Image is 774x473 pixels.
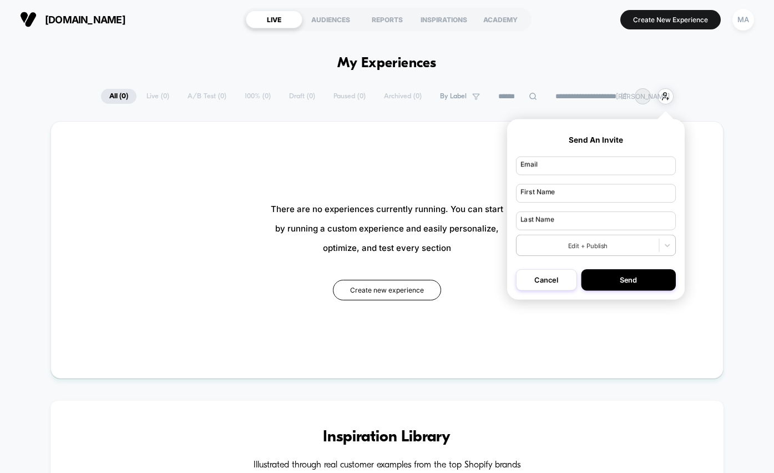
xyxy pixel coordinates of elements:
p: [PERSON_NAME] [616,92,670,100]
button: Create new experience [333,280,441,300]
h4: Illustrated through real customer examples from the top Shopify brands [84,460,691,471]
button: MA [729,8,757,31]
button: Play, NEW DEMO 2025-VEED.mp4 [6,199,23,217]
img: Visually logo [20,11,37,28]
h3: Inspiration Library [84,429,691,446]
div: MA [732,9,754,31]
span: There are no experiences currently running. You can start by running a custom experience and easi... [271,199,503,258]
div: AUDIENCES [302,11,359,28]
input: Volume [315,203,348,213]
span: [DOMAIN_NAME] [45,14,125,26]
div: LIVE [246,11,302,28]
button: Create New Experience [620,10,721,29]
p: Send An Invite [516,135,676,144]
button: Cancel [516,269,576,290]
div: ACADEMY [472,11,529,28]
div: INSPIRATIONS [416,11,472,28]
button: [DOMAIN_NAME] [17,11,129,28]
div: Current time [267,202,293,214]
input: Seek [8,184,388,194]
button: Send [581,269,676,290]
button: Play, NEW DEMO 2025-VEED.mp4 [184,98,211,124]
h1: My Experiences [337,56,437,72]
span: By Label [440,92,467,100]
span: All ( 0 ) [101,89,136,104]
div: REPORTS [359,11,416,28]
